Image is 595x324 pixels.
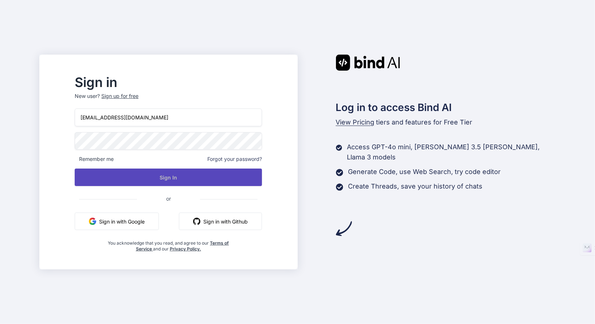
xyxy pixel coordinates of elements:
img: github [193,218,200,225]
button: Sign in with Github [179,213,262,230]
p: Generate Code, use Web Search, try code editor [348,167,501,177]
p: Create Threads, save your history of chats [348,181,483,191]
img: google [89,218,96,225]
span: Forgot your password? [207,155,262,163]
span: Remember me [75,155,114,163]
input: Login or Email [75,108,262,126]
div: Sign up for free [101,92,138,100]
h2: Sign in [75,76,262,88]
a: Privacy Policy. [170,246,201,252]
h2: Log in to access Bind AI [336,100,556,115]
p: tiers and features for Free Tier [336,117,556,127]
a: Terms of Service [136,240,229,252]
button: Sign in with Google [75,213,159,230]
div: You acknowledge that you read, and agree to our and our [106,236,231,252]
p: Access GPT-4o mini, [PERSON_NAME] 3.5 [PERSON_NAME], Llama 3 models [347,142,556,162]
button: Sign In [75,169,262,186]
img: Bind AI logo [336,55,400,71]
span: or [137,190,200,208]
img: arrow [336,221,352,237]
span: View Pricing [336,118,375,126]
p: New user? [75,92,262,108]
